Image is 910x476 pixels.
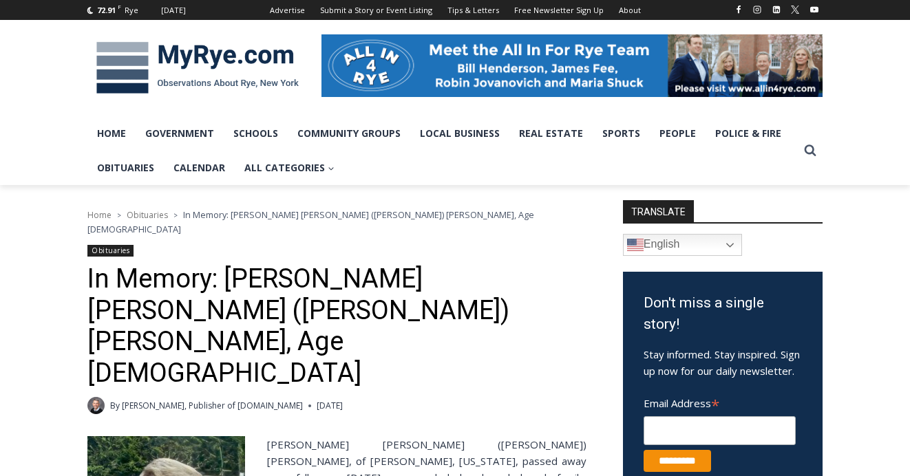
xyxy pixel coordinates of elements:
[644,389,796,414] label: Email Address
[87,151,164,185] a: Obituaries
[87,116,798,186] nav: Primary Navigation
[787,1,803,18] a: X
[87,32,308,104] img: MyRye.com
[87,397,105,414] a: Author image
[87,208,586,236] nav: Breadcrumbs
[806,1,823,18] a: YouTube
[321,34,823,96] img: All in for Rye
[173,210,178,220] span: >
[117,210,121,220] span: >
[118,3,121,10] span: F
[87,208,534,235] span: In Memory: [PERSON_NAME] [PERSON_NAME] ([PERSON_NAME]) [PERSON_NAME], Age [DEMOGRAPHIC_DATA]
[87,263,586,389] h1: In Memory: [PERSON_NAME] [PERSON_NAME] ([PERSON_NAME]) [PERSON_NAME], Age [DEMOGRAPHIC_DATA]
[127,209,168,221] a: Obituaries
[730,1,747,18] a: Facebook
[798,138,823,163] button: View Search Form
[224,116,288,151] a: Schools
[87,245,134,257] a: Obituaries
[110,399,120,412] span: By
[136,116,224,151] a: Government
[161,4,186,17] div: [DATE]
[509,116,593,151] a: Real Estate
[644,346,802,379] p: Stay informed. Stay inspired. Sign up now for our daily newsletter.
[627,237,644,253] img: en
[317,399,343,412] time: [DATE]
[623,234,742,256] a: English
[125,4,138,17] div: Rye
[288,116,410,151] a: Community Groups
[644,292,802,336] h3: Don't miss a single story!
[623,200,694,222] strong: TRANSLATE
[706,116,791,151] a: Police & Fire
[87,209,112,221] a: Home
[593,116,650,151] a: Sports
[122,400,303,411] a: [PERSON_NAME], Publisher of [DOMAIN_NAME]
[410,116,509,151] a: Local Business
[235,151,344,185] a: All Categories
[87,116,136,151] a: Home
[164,151,235,185] a: Calendar
[650,116,706,151] a: People
[749,1,765,18] a: Instagram
[97,5,116,15] span: 72.91
[244,160,335,175] span: All Categories
[768,1,785,18] a: Linkedin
